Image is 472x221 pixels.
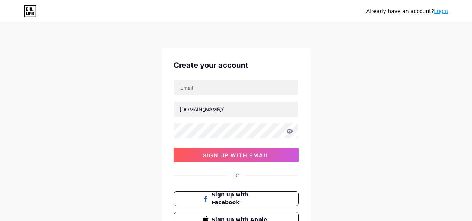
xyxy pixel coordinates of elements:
input: username [174,102,298,117]
div: Already have an account? [366,7,448,15]
a: Login [434,8,448,14]
button: Sign up with Facebook [174,191,299,206]
span: sign up with email [203,152,269,158]
div: [DOMAIN_NAME]/ [179,105,224,113]
span: Sign up with Facebook [212,191,269,206]
div: Create your account [174,60,299,71]
button: sign up with email [174,148,299,162]
input: Email [174,80,298,95]
div: Or [233,171,239,179]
